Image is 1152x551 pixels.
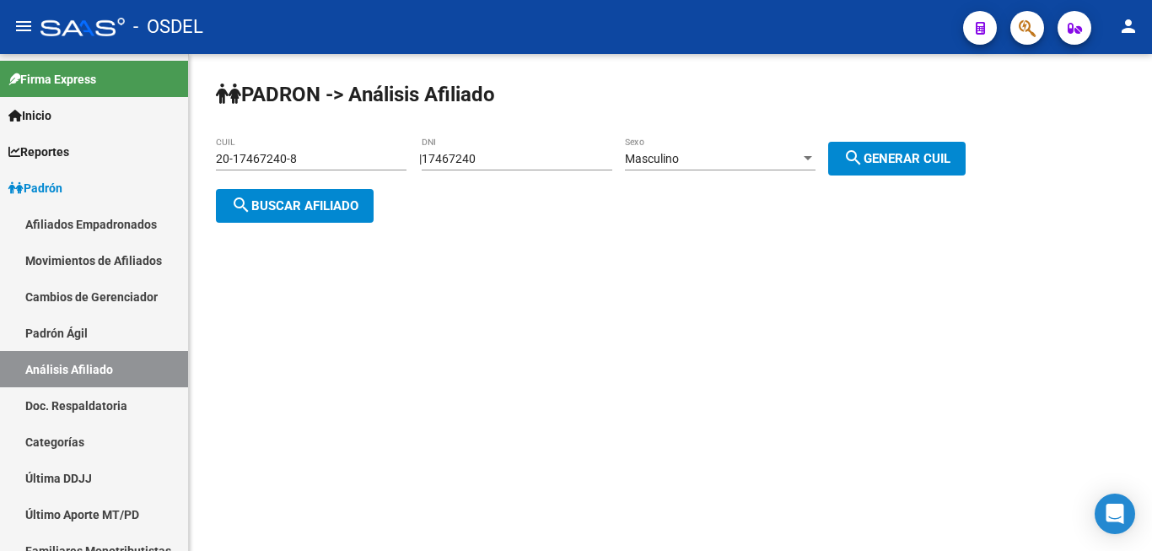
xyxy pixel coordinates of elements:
span: Masculino [625,152,679,165]
div: Open Intercom Messenger [1095,494,1135,534]
span: Buscar afiliado [231,198,358,213]
button: Buscar afiliado [216,189,374,223]
span: Generar CUIL [843,151,950,166]
mat-icon: search [231,195,251,215]
span: - OSDEL [133,8,203,46]
div: | [419,152,978,165]
mat-icon: person [1118,16,1139,36]
span: Padrón [8,179,62,197]
span: Inicio [8,106,51,125]
mat-icon: menu [13,16,34,36]
span: Reportes [8,143,69,161]
strong: PADRON -> Análisis Afiliado [216,83,495,106]
button: Generar CUIL [828,142,966,176]
mat-icon: search [843,148,864,168]
span: Firma Express [8,70,96,89]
